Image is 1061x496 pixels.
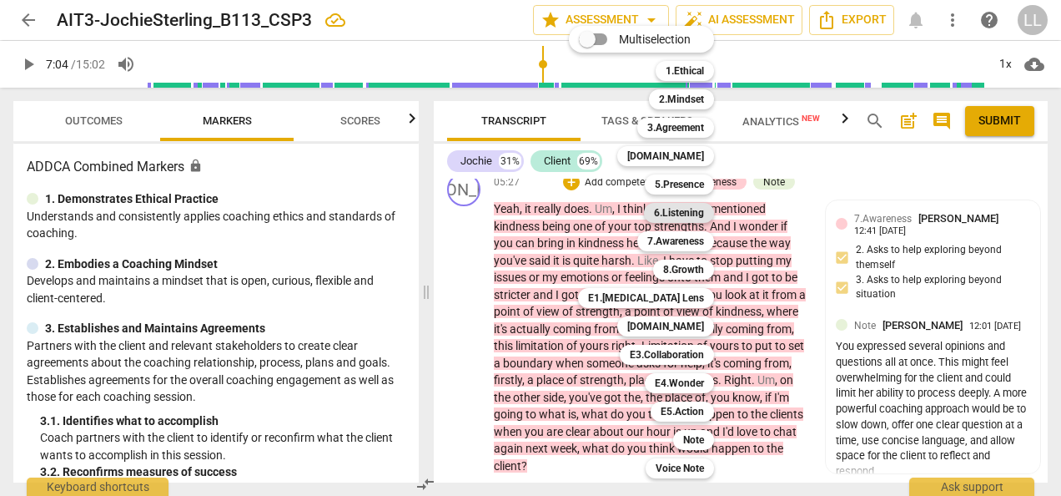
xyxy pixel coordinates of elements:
b: E3.Collaboration [630,345,704,365]
b: Note [683,430,704,450]
b: E5.Action [661,402,704,422]
b: [DOMAIN_NAME] [627,146,704,166]
b: 1.Ethical [666,61,704,81]
b: E4.Wonder [655,373,704,393]
span: Multiselection [619,31,691,48]
b: 5.Presence [655,175,704,195]
b: 6.Listening [654,203,704,223]
b: 8.Growth [663,260,704,280]
b: Voice Note [656,458,704,478]
b: 7.Awareness [647,231,704,251]
b: E1.[MEDICAL_DATA] Lens [588,288,704,308]
b: [DOMAIN_NAME] [627,316,704,337]
b: 3.Agreement [647,118,704,138]
b: 2.Mindset [659,89,704,109]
